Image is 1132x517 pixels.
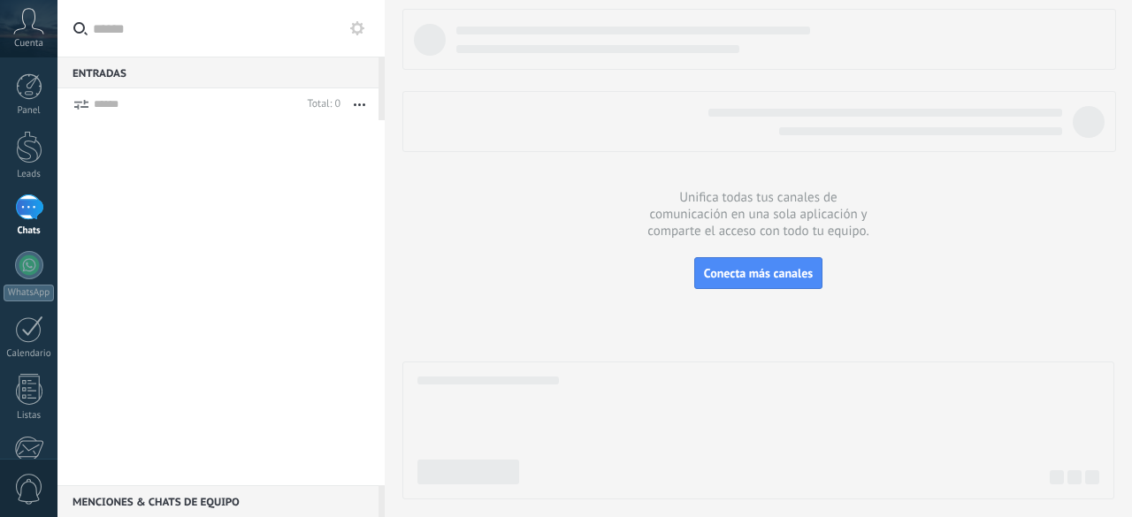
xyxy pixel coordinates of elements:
[694,257,822,289] button: Conecta más canales
[4,285,54,301] div: WhatsApp
[57,57,379,88] div: Entradas
[4,105,55,117] div: Panel
[4,225,55,237] div: Chats
[4,410,55,422] div: Listas
[57,485,379,517] div: Menciones & Chats de equipo
[301,95,340,113] div: Total: 0
[4,348,55,360] div: Calendario
[4,169,55,180] div: Leads
[704,265,813,281] span: Conecta más canales
[14,38,43,49] span: Cuenta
